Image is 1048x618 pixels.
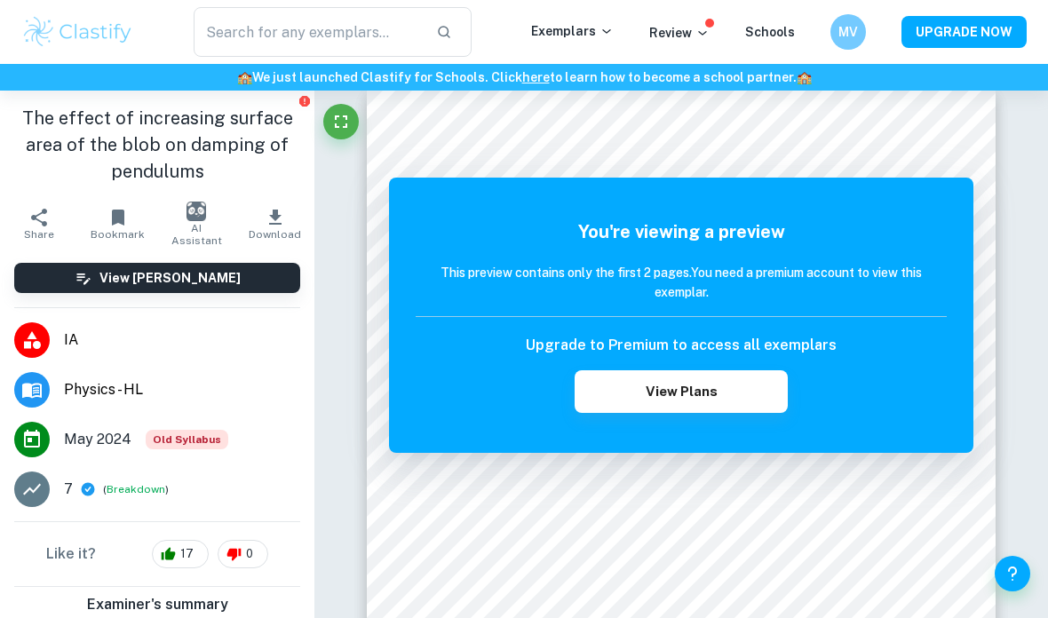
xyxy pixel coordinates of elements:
span: Bookmark [91,228,145,241]
h1: The effect of increasing surface area of the blob on damping of pendulums [14,105,300,185]
h6: Upgrade to Premium to access all exemplars [526,335,837,356]
span: IA [64,329,300,351]
span: 17 [171,545,203,563]
button: View Plans [575,370,787,413]
button: Download [236,199,315,249]
h6: View [PERSON_NAME] [99,268,241,288]
a: Schools [745,25,795,39]
div: Starting from the May 2025 session, the Physics IA requirements have changed. It's OK to refer to... [146,430,228,449]
img: AI Assistant [187,202,206,221]
span: Physics - HL [64,379,300,400]
span: Old Syllabus [146,430,228,449]
button: UPGRADE NOW [901,16,1027,48]
input: Search for any exemplars... [194,7,422,57]
span: May 2024 [64,429,131,450]
button: Fullscreen [323,104,359,139]
p: Review [649,23,710,43]
h6: We just launched Clastify for Schools. Click to learn how to become a school partner. [4,67,1044,87]
h6: Examiner's summary [7,594,307,615]
button: Breakdown [107,481,165,497]
h6: Like it? [46,543,96,565]
span: Download [249,228,301,241]
button: AI Assistant [157,199,236,249]
h6: This preview contains only the first 2 pages. You need a premium account to view this exemplar. [416,263,947,302]
button: Help and Feedback [995,556,1030,591]
p: Exemplars [531,21,614,41]
p: 7 [64,479,73,500]
h6: MV [838,22,859,42]
span: Share [24,228,54,241]
span: ( ) [103,481,169,498]
span: AI Assistant [168,222,226,247]
a: here [522,70,550,84]
h5: You're viewing a preview [416,218,947,245]
button: Report issue [298,94,311,107]
button: View [PERSON_NAME] [14,263,300,293]
span: 0 [236,545,263,563]
span: 🏫 [237,70,252,84]
span: 🏫 [797,70,812,84]
button: MV [830,14,866,50]
img: Clastify logo [21,14,134,50]
button: Bookmark [79,199,158,249]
